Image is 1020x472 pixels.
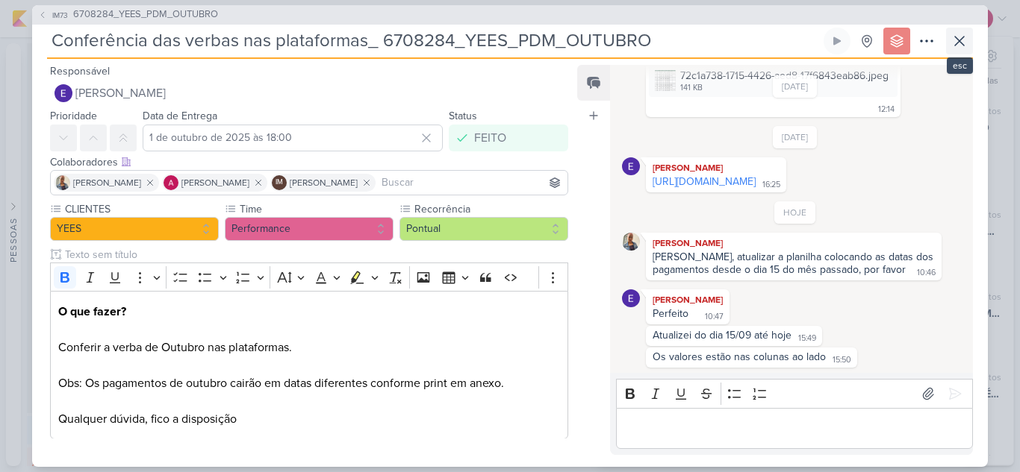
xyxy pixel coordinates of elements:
div: esc [947,57,973,74]
div: [PERSON_NAME] [649,292,727,307]
label: Recorrência [413,201,568,217]
button: FEITO [449,125,568,151]
div: Editor editing area: main [616,408,973,449]
p: Conferir a verba de Outubro nas plataformas. Obs: Os pagamentos de outubro cairão em datas difere... [58,303,560,428]
img: LfApFAWjHBM5d9nwpvXwgS6sDQY2MIq1qKX7Ejn1.jpg [655,70,676,91]
div: FEITO [474,129,506,147]
div: Ligar relógio [831,35,843,47]
input: Buscar [379,174,565,192]
div: Editor toolbar [50,262,568,292]
a: [URL][DOMAIN_NAME] [653,175,756,188]
div: [PERSON_NAME] [649,236,939,251]
input: Kard Sem Título [47,28,821,54]
p: IM [276,179,283,186]
div: [PERSON_NAME], atualizar a planilha colocando as datas dos pagamentos desde o dia 15 do mês passa... [653,251,936,276]
button: Performance [225,217,394,241]
div: Editor toolbar [616,379,973,408]
button: Pontual [399,217,568,241]
label: Status [449,110,477,122]
img: Iara Santos [55,175,70,190]
span: [PERSON_NAME] [73,176,141,189]
div: Editor editing area: main [50,291,568,439]
span: [PERSON_NAME] [75,84,166,102]
div: 15:50 [833,354,851,366]
div: [PERSON_NAME] [649,160,783,175]
div: Atualizei do dia 15/09 até hoje [653,329,792,342]
img: Eduardo Quaresma [622,157,640,175]
div: 16:25 [762,179,780,191]
label: CLIENTES [63,201,219,217]
span: [PERSON_NAME] [181,176,249,189]
label: Responsável [50,65,110,78]
button: YEES [50,217,219,241]
div: 72c1a738-1715-4426-aed8-17f6843eab86.jpeg [680,68,889,84]
div: 10:47 [705,311,724,323]
div: Isabella Machado Guimarães [272,175,287,190]
input: Texto sem título [62,247,568,262]
div: Os valores estão nas colunas ao lado [653,350,826,363]
strong: O que fazer? [58,304,126,319]
img: Iara Santos [622,233,640,251]
button: [PERSON_NAME] [50,80,568,107]
img: Eduardo Quaresma [55,84,72,102]
div: Colaboradores [50,154,568,170]
div: 10:46 [917,267,936,279]
div: 72c1a738-1715-4426-aed8-17f6843eab86.jpeg [649,65,898,97]
div: 141 KB [680,82,889,94]
label: Data de Entrega [143,110,217,122]
img: Alessandra Gomes [164,175,178,190]
div: 12:14 [878,104,895,116]
div: 15:49 [798,333,816,344]
label: Prioridade [50,110,97,122]
span: [PERSON_NAME] [290,176,358,189]
label: Time [238,201,394,217]
input: Select a date [143,125,443,151]
img: Eduardo Quaresma [622,289,640,307]
div: Perfeito [653,307,688,320]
